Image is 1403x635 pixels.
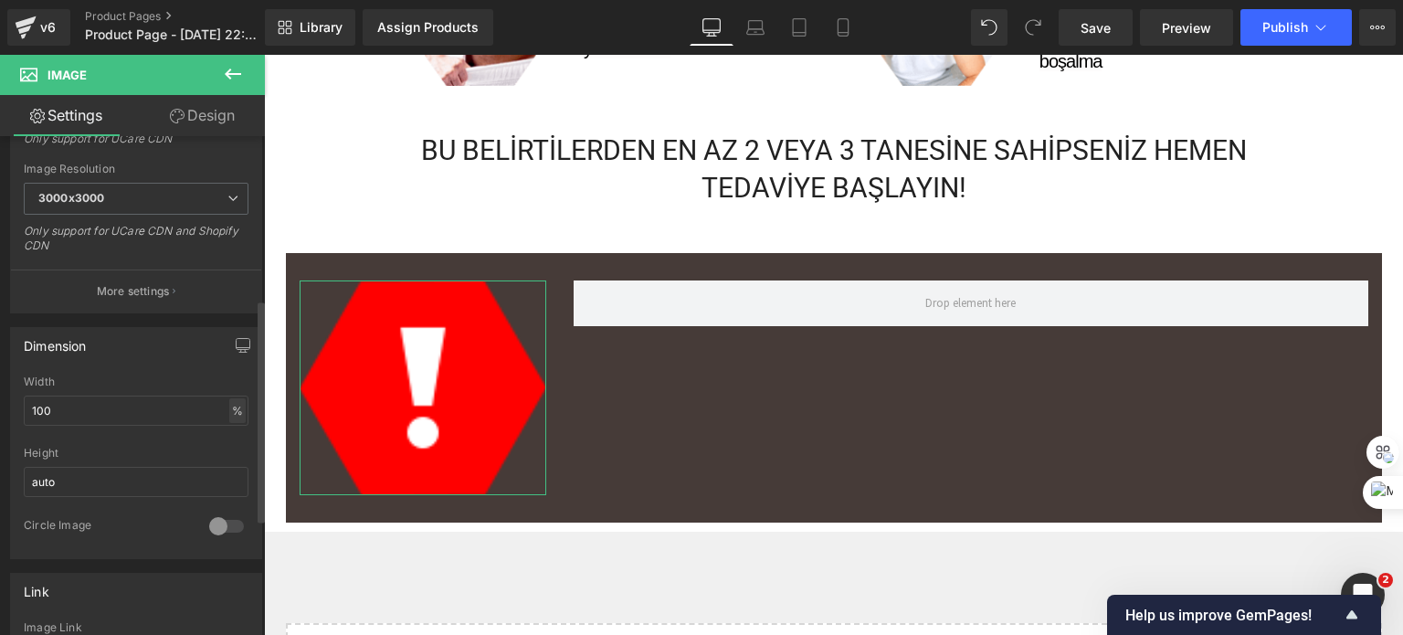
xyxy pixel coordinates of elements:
[24,163,248,175] div: Image Resolution
[24,328,87,354] div: Dimension
[777,9,821,46] a: Tablet
[37,16,59,39] div: v6
[24,574,49,599] div: Link
[24,396,248,426] input: auto
[97,283,170,300] p: More settings
[128,77,1012,153] h1: BU BELİRTİLERDEN EN AZ 2 VEYA 3 TANESİNE SAHİPSENİZ HEMEN TEDAVİYE BAŞLAYIN!
[821,9,865,46] a: Mobile
[377,20,479,35] div: Assign Products
[38,191,104,205] b: 3000x3000
[1125,604,1363,626] button: Show survey - Help us improve GemPages!
[85,27,260,42] span: Product Page - [DATE] 22:07:56
[24,447,248,460] div: Height
[1015,9,1051,46] button: Redo
[24,224,248,265] div: Only support for UCare CDN and Shopify CDN
[24,467,248,497] input: auto
[47,68,87,82] span: Image
[1341,573,1385,617] iframe: Intercom live chat
[1378,573,1393,587] span: 2
[1081,18,1111,37] span: Save
[1262,20,1308,35] span: Publish
[85,9,295,24] a: Product Pages
[229,398,246,423] div: %
[265,9,355,46] a: New Library
[1359,9,1396,46] button: More
[1140,9,1233,46] a: Preview
[11,270,261,312] button: More settings
[24,132,248,158] div: Only support for UCare CDN
[1125,607,1341,624] span: Help us improve GemPages!
[24,376,248,388] div: Width
[24,518,191,537] div: Circle Image
[24,621,248,634] div: Image Link
[7,9,70,46] a: v6
[1240,9,1352,46] button: Publish
[733,9,777,46] a: Laptop
[136,95,269,136] a: Design
[300,19,343,36] span: Library
[690,9,733,46] a: Desktop
[1162,18,1211,37] span: Preview
[971,9,1007,46] button: Undo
